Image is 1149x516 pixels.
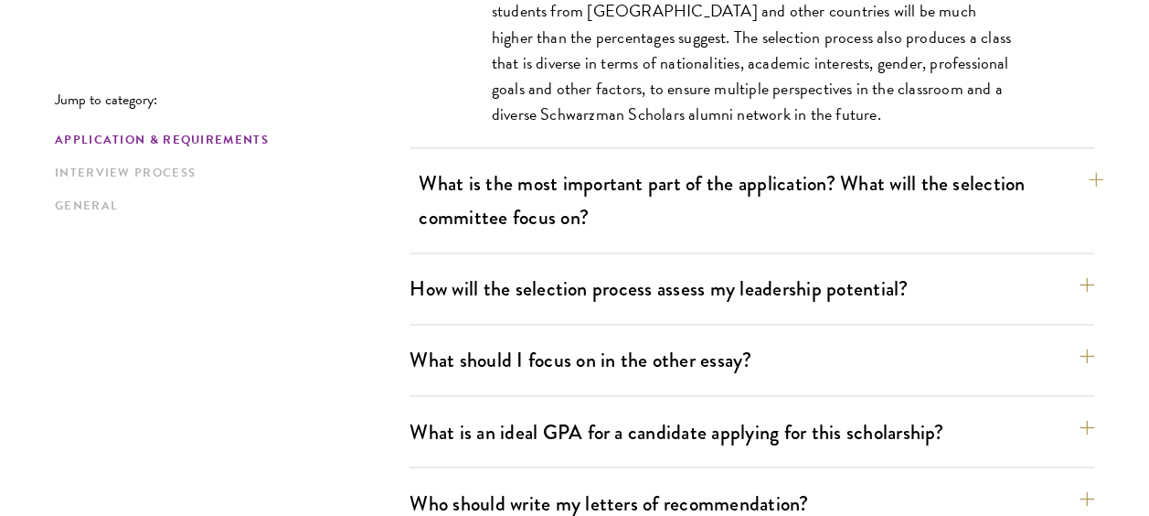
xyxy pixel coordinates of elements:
[410,268,1094,309] button: How will the selection process assess my leadership potential?
[410,339,1094,381] button: What should I focus on in the other essay?
[55,197,399,216] a: General
[55,91,410,108] p: Jump to category:
[55,164,399,183] a: Interview Process
[419,163,1103,238] button: What is the most important part of the application? What will the selection committee focus on?
[55,131,399,150] a: Application & Requirements
[410,411,1094,452] button: What is an ideal GPA for a candidate applying for this scholarship?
